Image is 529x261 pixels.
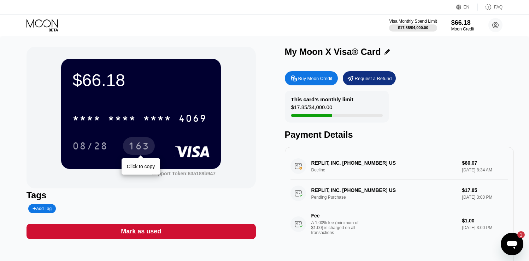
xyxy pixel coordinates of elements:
[451,19,474,27] div: $66.18
[291,96,353,102] div: This card’s monthly limit
[285,130,514,140] div: Payment Details
[451,27,474,32] div: Moon Credit
[128,141,149,153] div: 163
[72,70,210,90] div: $66.18
[343,71,396,85] div: Request a Refund
[494,5,502,10] div: FAQ
[462,225,509,230] div: [DATE] 3:00 PM
[127,164,155,169] div: Click to copy
[121,227,161,236] div: Mark as used
[152,171,216,176] div: Support Token: 63a189b947
[285,47,381,57] div: My Moon X Visa® Card
[33,206,52,211] div: Add Tag
[501,233,523,255] iframe: Schaltfläche zum Öffnen des Messaging-Fensters, 1 ungelesene Nachricht
[290,207,509,241] div: FeeA 1.00% fee (minimum of $1.00) is charged on all transactions$1.00[DATE] 3:00 PM
[478,4,502,11] div: FAQ
[67,137,113,155] div: 08/28
[464,5,470,10] div: EN
[72,141,108,153] div: 08/28
[123,137,155,155] div: 163
[311,213,361,219] div: Fee
[389,19,437,24] div: Visa Monthly Spend Limit
[355,75,392,81] div: Request a Refund
[389,19,437,32] div: Visa Monthly Spend Limit$17.85/$4,000.00
[451,19,474,32] div: $66.18Moon Credit
[291,104,333,114] div: $17.85 / $4,000.00
[298,75,333,81] div: Buy Moon Credit
[511,231,525,238] iframe: Anzahl ungelesener Nachrichten
[178,114,207,125] div: 4069
[27,224,256,239] div: Mark as used
[285,71,338,85] div: Buy Moon Credit
[456,4,478,11] div: EN
[152,171,216,176] div: Support Token:63a189b947
[28,204,56,213] div: Add Tag
[311,220,364,235] div: A 1.00% fee (minimum of $1.00) is charged on all transactions
[462,218,509,223] div: $1.00
[398,25,428,30] div: $17.85 / $4,000.00
[27,190,256,200] div: Tags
